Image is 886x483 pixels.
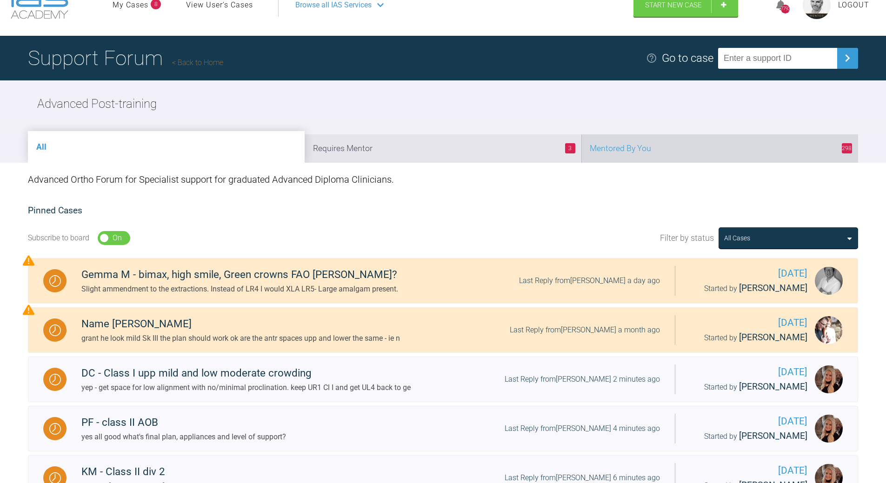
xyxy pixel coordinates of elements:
div: Started by [690,429,807,443]
div: Advanced Ortho Forum for Specialist support for graduated Advanced Diploma Clinicians. [28,163,858,196]
div: Slight ammendment to the extractions. Instead of LR4 I would XLA LR5- Large amalgam present. [81,283,398,295]
h1: Support Forum [28,42,223,74]
div: Started by [690,331,807,345]
span: [DATE] [690,315,807,331]
div: On [113,232,122,244]
h2: Pinned Cases [28,204,858,218]
a: WaitingGemma M - bimax, high smile, Green crowns FAO [PERSON_NAME]?Slight ammendment to the extra... [28,258,858,304]
input: Enter a support ID [718,48,837,69]
div: 7793 [781,5,790,13]
span: [DATE] [690,463,807,478]
span: [DATE] [690,414,807,429]
li: Requires Mentor [305,134,581,163]
span: [DATE] [690,364,807,380]
div: DC - Class I upp mild and low moderate crowding [81,365,411,382]
a: WaitingDC - Class I upp mild and low moderate crowdingyep - get space for low alignment with no/m... [28,357,858,402]
span: [PERSON_NAME] [739,381,807,392]
div: Subscribe to board [28,232,89,244]
img: Waiting [49,423,61,435]
div: Name [PERSON_NAME] [81,316,400,332]
div: Go to case [662,49,713,67]
a: WaitingPF - class II AOByes all good what's final plan, appliances and level of support?Last Repl... [28,406,858,451]
img: Waiting [49,374,61,385]
img: Grant McAree [815,316,843,344]
div: Last Reply from [PERSON_NAME] 2 minutes ago [505,373,660,385]
div: Last Reply from [PERSON_NAME] a month ago [510,324,660,336]
span: Filter by status [660,232,714,245]
div: Last Reply from [PERSON_NAME] a day ago [519,275,660,287]
div: grant he look mild Sk III the plan should work ok are the antr spaces upp and lower the same - ie n [81,332,400,344]
span: [PERSON_NAME] [739,430,807,441]
div: yep - get space for low alignment with no/minimal proclination. keep UR1 Cl I and get UL4 back to ge [81,382,411,394]
div: All Cases [724,233,750,243]
img: Priority [23,255,34,266]
img: Darren Cromey [815,267,843,295]
img: Emma Wall [815,365,843,393]
img: Emma Wall [815,415,843,443]
h2: Advanced Post-training [37,94,157,114]
span: [PERSON_NAME] [739,283,807,293]
li: Mentored By You [581,134,858,163]
span: 3 [565,143,575,153]
img: Priority [23,304,34,316]
span: [PERSON_NAME] [739,332,807,343]
span: Start New Case [645,1,702,9]
div: yes all good what's final plan, appliances and level of support? [81,431,286,443]
img: Waiting [49,324,61,336]
div: PF - class II AOB [81,414,286,431]
a: Back to Home [172,58,223,67]
div: Started by [690,380,807,394]
div: Started by [690,281,807,296]
div: Last Reply from [PERSON_NAME] 4 minutes ago [505,423,660,435]
div: KM - Class II div 2 [81,463,427,480]
span: [DATE] [690,266,807,281]
img: Waiting [49,275,61,287]
div: Gemma M - bimax, high smile, Green crowns FAO [PERSON_NAME]? [81,266,398,283]
img: chevronRight.28bd32b0.svg [840,51,855,66]
span: 298 [842,143,852,153]
a: WaitingName [PERSON_NAME]grant he look mild Sk III the plan should work ok are the antr spaces up... [28,307,858,353]
li: All [28,131,305,163]
img: help.e70b9f3d.svg [646,53,657,64]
